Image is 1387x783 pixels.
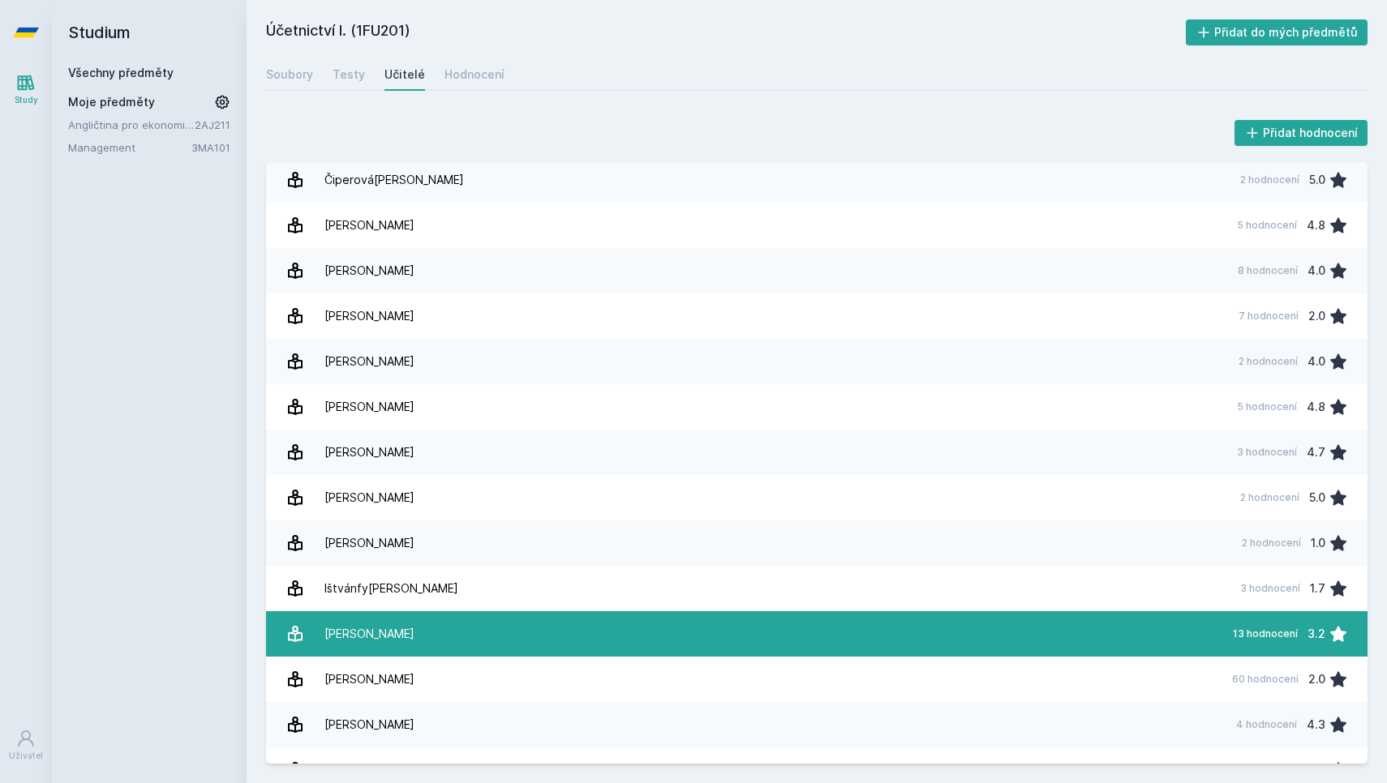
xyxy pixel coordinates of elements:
button: Přidat hodnocení [1235,120,1368,146]
div: 5 hodnocení [1237,219,1297,232]
div: Čiperová[PERSON_NAME] [324,164,464,196]
div: 4.8 [1307,391,1325,423]
a: [PERSON_NAME] 5 hodnocení 4.8 [266,384,1368,430]
div: Study [15,94,38,106]
a: [PERSON_NAME] 2 hodnocení 1.0 [266,520,1368,566]
div: 4.7 [1307,436,1325,469]
a: Hodnocení [444,58,505,91]
a: Study [3,65,49,114]
a: Učitelé [384,58,425,91]
div: 13 hodnocení [1233,627,1298,640]
a: [PERSON_NAME] 60 hodnocení 2.0 [266,657,1368,702]
div: Ištvánfy[PERSON_NAME] [324,572,458,605]
a: Všechny předměty [68,66,174,79]
a: 3MA101 [191,141,230,154]
div: [PERSON_NAME] [324,663,414,695]
div: 5.0 [1309,164,1325,196]
a: [PERSON_NAME] 4 hodnocení 4.3 [266,702,1368,747]
div: Hodnocení [444,66,505,83]
a: [PERSON_NAME] 2 hodnocení 4.0 [266,339,1368,384]
div: [PERSON_NAME] [324,391,414,423]
h2: Účetnictví I. (1FU201) [266,19,1186,45]
a: Soubory [266,58,313,91]
span: Moje předměty [68,94,155,110]
div: [PERSON_NAME] [324,436,414,469]
div: Testy [333,66,365,83]
a: [PERSON_NAME] 5 hodnocení 4.8 [266,203,1368,248]
div: Soubory [266,66,313,83]
div: 4.0 [1308,255,1325,287]
div: 2.0 [1308,663,1325,695]
div: 4 hodnocení [1236,718,1297,731]
a: [PERSON_NAME] 3 hodnocení 4.7 [266,430,1368,475]
a: Testy [333,58,365,91]
div: [PERSON_NAME] [324,300,414,332]
div: 2 hodnocení [1239,355,1298,368]
div: 7 hodnocení [1239,310,1299,323]
div: 2 hodnocení [1240,173,1299,186]
div: 3.2 [1308,618,1325,650]
a: Uživatel [3,721,49,770]
div: 2.0 [1308,300,1325,332]
div: [PERSON_NAME] [324,527,414,559]
div: 5.0 [1309,481,1325,514]
a: 2AJ211 [195,118,230,131]
div: [PERSON_NAME] [324,255,414,287]
div: 60 hodnocení [1232,673,1299,686]
button: Přidat do mých předmětů [1186,19,1368,45]
div: 4.0 [1308,345,1325,378]
div: Učitelé [384,66,425,83]
div: [PERSON_NAME] [324,708,414,741]
a: [PERSON_NAME] 2 hodnocení 5.0 [266,475,1368,520]
div: [PERSON_NAME] [324,209,414,242]
div: 3 hodnocení [1240,582,1300,595]
div: 3 hodnocení [1237,446,1297,459]
div: 2 hodnocení [1240,491,1299,504]
a: [PERSON_NAME] 8 hodnocení 4.0 [266,248,1368,293]
div: 1.7 [1310,572,1325,605]
div: 4.8 [1307,209,1325,242]
div: 5 hodnocení [1237,400,1297,413]
a: Ištvánfy[PERSON_NAME] 3 hodnocení 1.7 [266,566,1368,611]
a: Čiperová[PERSON_NAME] 2 hodnocení 5.0 [266,157,1368,203]
div: 1.0 [1311,527,1325,559]
div: 4.3 [1307,708,1325,741]
div: Uživatel [9,750,43,762]
a: [PERSON_NAME] 13 hodnocení 3.2 [266,611,1368,657]
a: Management [68,139,191,156]
div: [PERSON_NAME] [324,618,414,650]
a: [PERSON_NAME] 7 hodnocení 2.0 [266,293,1368,339]
div: [PERSON_NAME] [324,345,414,378]
a: Angličtina pro ekonomická studia 1 (B2/C1) [68,117,195,133]
div: 2 hodnocení [1242,537,1301,550]
div: 8 hodnocení [1238,264,1298,277]
div: [PERSON_NAME] [324,481,414,514]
